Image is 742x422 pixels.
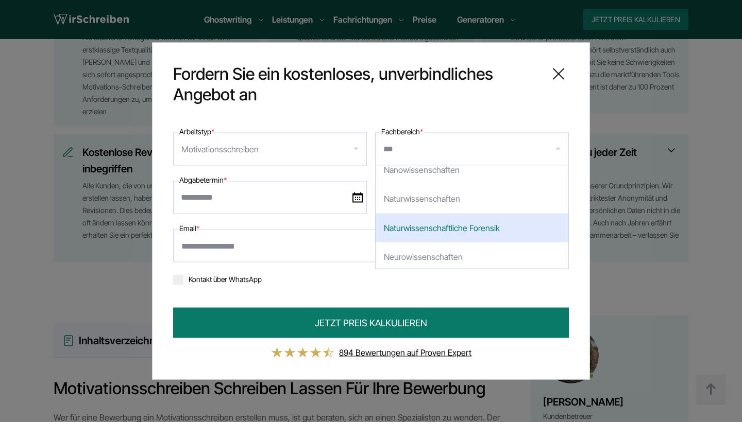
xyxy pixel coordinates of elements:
label: Email [179,222,199,235]
label: Kontakt über WhatsApp [173,275,262,284]
label: Fachbereich [381,126,423,138]
div: Neurowissenschaften [376,242,568,271]
span: Fordern Sie ein kostenloses, unverbindliches Angebot an [173,64,540,105]
a: 894 Bewertungen auf Proven Expert [339,347,471,358]
div: Naturwissenschaftliche Forensik [376,214,568,242]
img: date [352,192,363,203]
div: Naturwissenschaften [376,185,568,214]
input: date [173,181,367,214]
label: Arbeitstyp [179,126,214,138]
button: JETZT PREIS KALKULIEREN [173,308,569,338]
div: Nanowissenschaften [376,156,568,185]
label: Abgabetermin [179,174,227,186]
div: Motivationsschreiben [181,141,259,157]
span: JETZT PREIS KALKULIEREN [315,316,427,330]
